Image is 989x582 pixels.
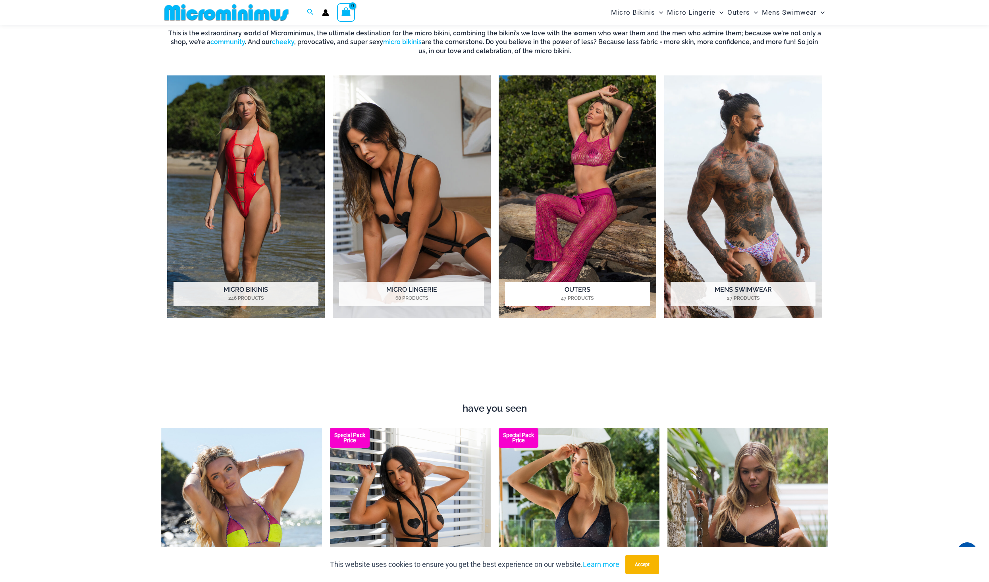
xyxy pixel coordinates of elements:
span: Outers [727,2,750,23]
span: Menu Toggle [655,2,663,23]
span: Menu Toggle [715,2,723,23]
h4: have you seen [161,403,828,414]
mark: 47 Products [505,295,650,302]
a: community [210,38,245,46]
a: Search icon link [307,8,314,17]
a: Visit product category Micro Bikinis [167,75,325,318]
button: Accept [625,555,659,574]
iframe: TrustedSite Certified [167,339,822,399]
h2: Outers [505,282,650,306]
h6: This is the extraordinary world of Microminimus, the ultimate destination for the micro bikini, c... [167,29,822,56]
img: MM SHOP LOGO FLAT [161,4,292,21]
mark: 68 Products [339,295,484,302]
span: Mens Swimwear [762,2,817,23]
a: Micro LingerieMenu ToggleMenu Toggle [665,2,725,23]
a: OutersMenu ToggleMenu Toggle [725,2,760,23]
span: Menu Toggle [750,2,758,23]
span: Micro Lingerie [667,2,715,23]
img: Micro Lingerie [333,75,491,318]
a: Mens SwimwearMenu ToggleMenu Toggle [760,2,827,23]
img: Mens Swimwear [664,75,822,318]
b: Special Pack Price [499,433,538,443]
a: Learn more [583,560,619,569]
a: Visit product category Outers [499,75,657,318]
a: cheeky [272,38,294,46]
img: Outers [499,75,657,318]
a: Account icon link [322,9,329,16]
h2: Mens Swimwear [671,282,815,306]
img: Micro Bikinis [167,75,325,318]
nav: Site Navigation [608,1,828,24]
h2: Micro Bikinis [174,282,318,306]
mark: 27 Products [671,295,815,302]
h2: Micro Lingerie [339,282,484,306]
a: View Shopping Cart, empty [337,3,355,21]
a: Micro BikinisMenu ToggleMenu Toggle [609,2,665,23]
a: micro bikinis [383,38,422,46]
span: Menu Toggle [817,2,825,23]
a: Visit product category Micro Lingerie [333,75,491,318]
span: Micro Bikinis [611,2,655,23]
mark: 246 Products [174,295,318,302]
p: This website uses cookies to ensure you get the best experience on our website. [330,559,619,570]
a: Visit product category Mens Swimwear [664,75,822,318]
b: Special Pack Price [330,433,370,443]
